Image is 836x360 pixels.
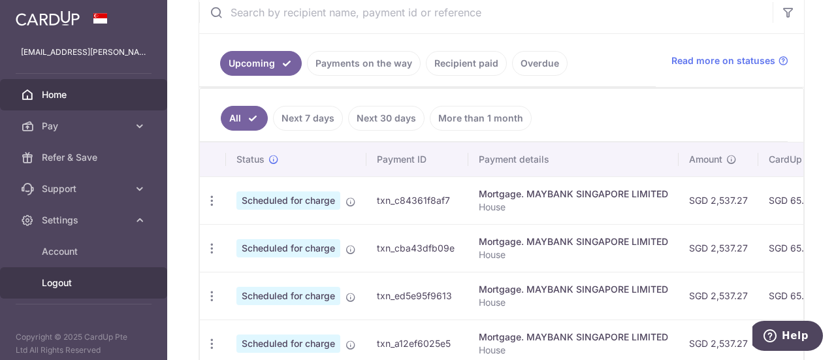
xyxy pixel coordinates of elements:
[752,321,823,353] iframe: Opens a widget where you can find more information
[273,106,343,131] a: Next 7 days
[42,245,128,258] span: Account
[220,51,302,76] a: Upcoming
[348,106,425,131] a: Next 30 days
[679,272,758,319] td: SGD 2,537.27
[671,54,788,67] a: Read more on statuses
[236,335,340,353] span: Scheduled for charge
[468,142,679,176] th: Payment details
[479,296,668,309] p: House
[426,51,507,76] a: Recipient paid
[307,51,421,76] a: Payments on the way
[366,272,468,319] td: txn_ed5e95f9613
[366,224,468,272] td: txn_cba43dfb09e
[679,176,758,224] td: SGD 2,537.27
[236,153,265,166] span: Status
[42,120,128,133] span: Pay
[479,201,668,214] p: House
[671,54,775,67] span: Read more on statuses
[221,106,268,131] a: All
[479,331,668,344] div: Mortgage. MAYBANK SINGAPORE LIMITED
[430,106,532,131] a: More than 1 month
[21,46,146,59] p: [EMAIL_ADDRESS][PERSON_NAME][DOMAIN_NAME]
[42,276,128,289] span: Logout
[16,10,80,26] img: CardUp
[236,287,340,305] span: Scheduled for charge
[769,153,818,166] span: CardUp fee
[366,176,468,224] td: txn_c84361f8af7
[42,214,128,227] span: Settings
[512,51,568,76] a: Overdue
[689,153,722,166] span: Amount
[236,239,340,257] span: Scheduled for charge
[236,191,340,210] span: Scheduled for charge
[479,188,668,201] div: Mortgage. MAYBANK SINGAPORE LIMITED
[366,142,468,176] th: Payment ID
[479,248,668,261] p: House
[42,88,128,101] span: Home
[679,224,758,272] td: SGD 2,537.27
[42,151,128,164] span: Refer & Save
[479,344,668,357] p: House
[42,182,128,195] span: Support
[479,235,668,248] div: Mortgage. MAYBANK SINGAPORE LIMITED
[479,283,668,296] div: Mortgage. MAYBANK SINGAPORE LIMITED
